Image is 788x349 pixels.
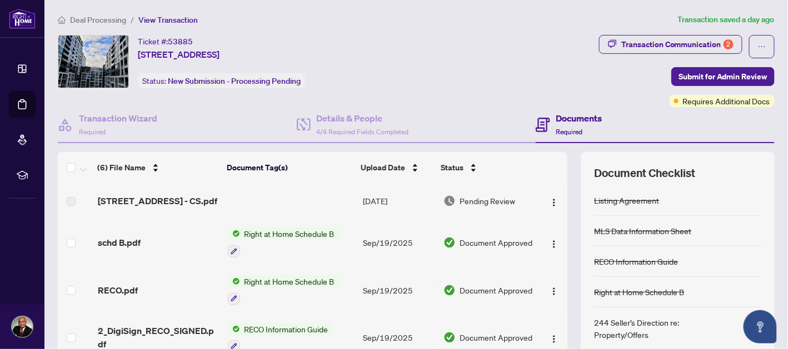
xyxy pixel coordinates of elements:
img: Profile Icon [12,316,33,337]
img: Document Status [443,284,456,296]
span: Right at Home Schedule B [240,275,339,287]
img: Status Icon [228,275,240,287]
span: Document Approved [460,331,533,343]
div: Ticket #: [138,35,193,48]
img: Logo [550,335,558,343]
span: [STREET_ADDRESS] [138,48,220,61]
span: 53885 [168,37,193,47]
span: Right at Home Schedule B [240,227,339,240]
img: IMG-C12281381_1.jpg [58,36,128,88]
div: 244 Seller’s Direction re: Property/Offers [594,316,735,341]
button: Logo [545,234,563,251]
div: Transaction Communication [621,36,734,53]
button: Logo [545,328,563,346]
span: Document Approved [460,236,533,249]
span: Submit for Admin Review [679,68,767,85]
span: Status [441,161,463,174]
button: Status IconRight at Home Schedule B [228,227,339,257]
span: [STREET_ADDRESS] - CS.pdf [98,194,217,208]
td: [DATE] [358,183,439,219]
img: Logo [550,198,558,207]
span: Deal Processing [70,15,126,25]
div: Right at Home Schedule B [594,286,684,298]
h4: Details & People [316,112,408,125]
span: home [58,16,66,24]
div: MLS Data Information Sheet [594,225,691,237]
th: Document Tag(s) [222,152,356,183]
span: New Submission - Processing Pending [168,76,301,86]
img: Logo [550,287,558,296]
div: RECO Information Guide [594,255,678,267]
button: Status IconRight at Home Schedule B [228,275,339,305]
h4: Transaction Wizard [79,112,157,125]
span: schd B.pdf [98,236,141,249]
span: RECO Information Guide [240,323,333,335]
img: Status Icon [228,323,240,335]
div: 2 [724,39,734,49]
h4: Documents [556,112,602,125]
span: Pending Review [460,195,516,207]
th: Status [436,152,536,183]
div: Status: [138,73,305,88]
th: Upload Date [356,152,436,183]
button: Open asap [744,310,777,343]
img: Document Status [443,236,456,249]
span: (6) File Name [97,161,146,174]
button: Transaction Communication2 [599,35,742,54]
span: Required [79,128,106,136]
article: Transaction saved a day ago [678,13,775,26]
button: Logo [545,192,563,210]
span: Upload Date [361,161,405,174]
td: Sep/19/2025 [358,266,439,314]
button: Logo [545,281,563,299]
img: Logo [550,240,558,249]
td: Sep/19/2025 [358,219,439,266]
span: Required [556,128,582,136]
div: Listing Agreement [594,194,659,206]
span: RECO.pdf [98,284,138,297]
img: Status Icon [228,227,240,240]
span: Requires Additional Docs [683,95,770,107]
li: / [131,13,134,26]
th: (6) File Name [93,152,222,183]
img: Document Status [443,195,456,207]
span: ellipsis [758,43,766,50]
span: Document Checklist [594,165,695,181]
img: Document Status [443,331,456,343]
span: 4/4 Required Fields Completed [316,128,408,136]
span: View Transaction [138,15,198,25]
img: logo [9,8,36,29]
button: Submit for Admin Review [671,67,775,86]
span: Document Approved [460,284,533,296]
